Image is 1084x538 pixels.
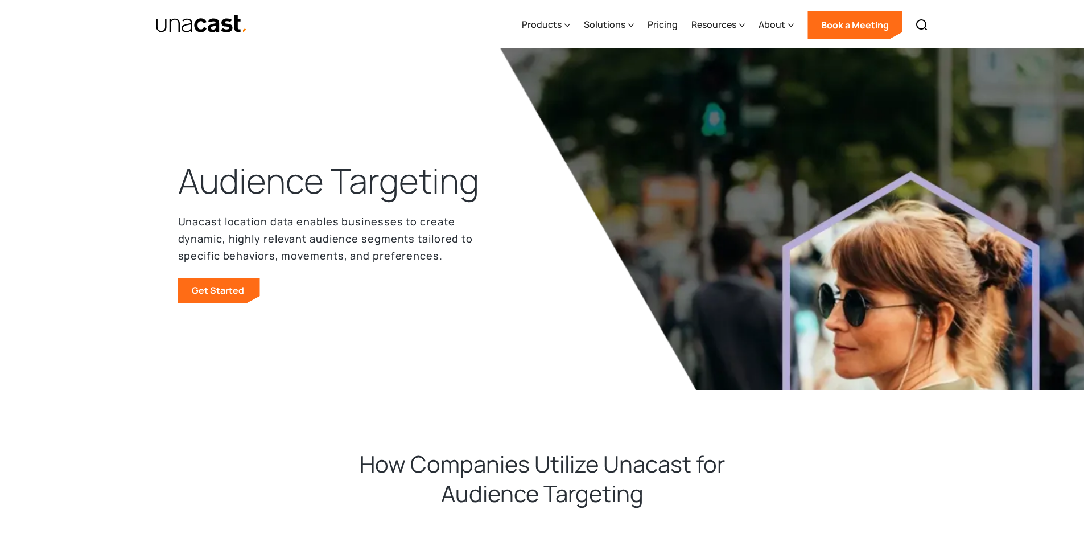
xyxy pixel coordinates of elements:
[759,2,794,48] div: About
[648,2,678,48] a: Pricing
[522,2,570,48] div: Products
[691,2,745,48] div: Resources
[178,213,474,264] p: Unacast location data enables businesses to create dynamic, highly relevant audience segments tai...
[315,449,770,508] h2: How Companies Utilize Unacast for Audience Targeting
[155,14,248,34] img: Unacast text logo
[584,2,634,48] div: Solutions
[155,14,248,34] a: home
[807,11,902,39] a: Book a Meeting
[584,18,625,31] div: Solutions
[759,18,785,31] div: About
[522,18,562,31] div: Products
[178,158,479,204] h1: Audience Targeting
[915,18,929,32] img: Search icon
[691,18,736,31] div: Resources
[178,278,260,303] a: Get Started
